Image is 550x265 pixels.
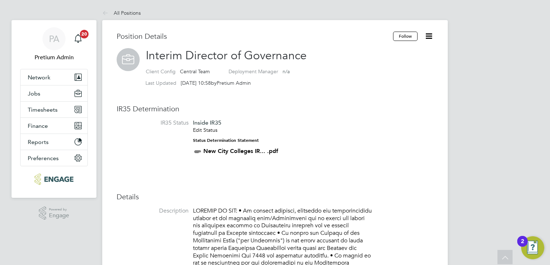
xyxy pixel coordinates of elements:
[28,74,50,81] span: Network
[393,32,418,41] button: Follow
[21,102,87,117] button: Timesheets
[117,119,189,127] label: IR35 Status
[20,27,88,62] a: PAPretium Admin
[21,69,87,85] button: Network
[193,119,221,126] span: Inside IR35
[12,20,96,198] nav: Main navigation
[21,150,87,166] button: Preferences
[193,138,259,143] strong: Status Determination Statement
[28,106,58,113] span: Timesheets
[117,104,433,113] h3: IR35 Determination
[181,80,211,86] span: [DATE] 10:58
[28,155,59,162] span: Preferences
[117,32,393,41] h3: Position Details
[117,192,433,201] h3: Details
[80,30,89,38] span: 20
[20,173,88,185] a: Go to home page
[203,148,278,154] a: New City Colleges IR... .pdf
[21,118,87,134] button: Finance
[35,173,73,185] img: ncclondon-logo-retina.png
[49,206,69,213] span: Powered by
[180,68,210,75] span: Central Team
[39,206,69,220] a: Powered byEngage
[28,139,49,145] span: Reports
[21,134,87,150] button: Reports
[28,90,40,97] span: Jobs
[146,48,307,62] span: Interim Director of Governance
[49,213,69,219] span: Engage
[21,85,87,101] button: Jobs
[71,27,85,50] a: 20
[521,241,524,251] div: 2
[145,80,251,86] div: by
[117,207,189,215] label: Description
[193,127,217,133] a: Edit Status
[521,236,544,259] button: Open Resource Center, 2 new notifications
[217,80,251,86] span: Pretium Admin
[20,53,88,62] span: Pretium Admin
[283,68,290,75] span: n/a
[229,68,278,75] label: Deployment Manager
[102,10,141,16] a: All Positions
[145,80,176,86] label: Last Updated
[146,68,176,75] label: Client Config
[28,122,48,129] span: Finance
[49,34,59,43] span: PA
